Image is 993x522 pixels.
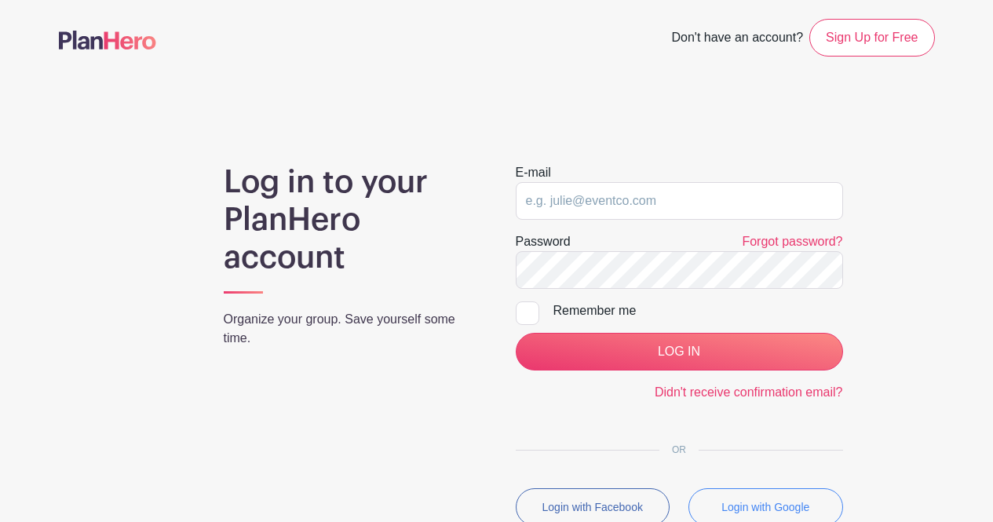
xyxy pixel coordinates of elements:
[516,232,571,251] label: Password
[809,19,934,57] a: Sign Up for Free
[659,444,699,455] span: OR
[516,163,551,182] label: E-mail
[671,22,803,57] span: Don't have an account?
[553,301,843,320] div: Remember me
[542,501,643,513] small: Login with Facebook
[516,182,843,220] input: e.g. julie@eventco.com
[59,31,156,49] img: logo-507f7623f17ff9eddc593b1ce0a138ce2505c220e1c5a4e2b4648c50719b7d32.svg
[516,333,843,371] input: LOG IN
[721,501,809,513] small: Login with Google
[224,163,478,276] h1: Log in to your PlanHero account
[742,235,842,248] a: Forgot password?
[655,385,843,399] a: Didn't receive confirmation email?
[224,310,478,348] p: Organize your group. Save yourself some time.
